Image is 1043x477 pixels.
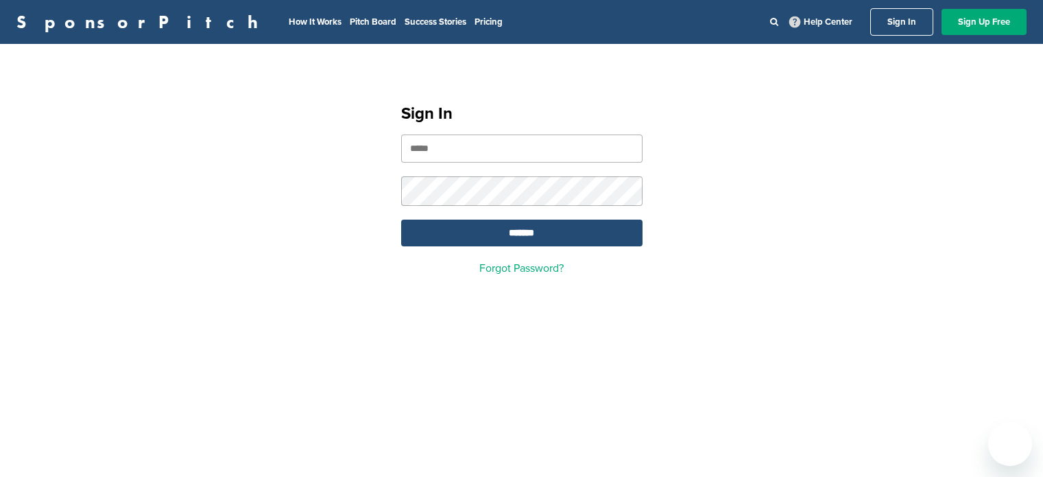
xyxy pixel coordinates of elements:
[988,422,1032,466] iframe: Button to launch messaging window
[350,16,396,27] a: Pitch Board
[942,9,1027,35] a: Sign Up Free
[870,8,933,36] a: Sign In
[16,13,267,31] a: SponsorPitch
[475,16,503,27] a: Pricing
[405,16,466,27] a: Success Stories
[401,102,643,126] h1: Sign In
[289,16,341,27] a: How It Works
[479,261,564,275] a: Forgot Password?
[787,14,855,30] a: Help Center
